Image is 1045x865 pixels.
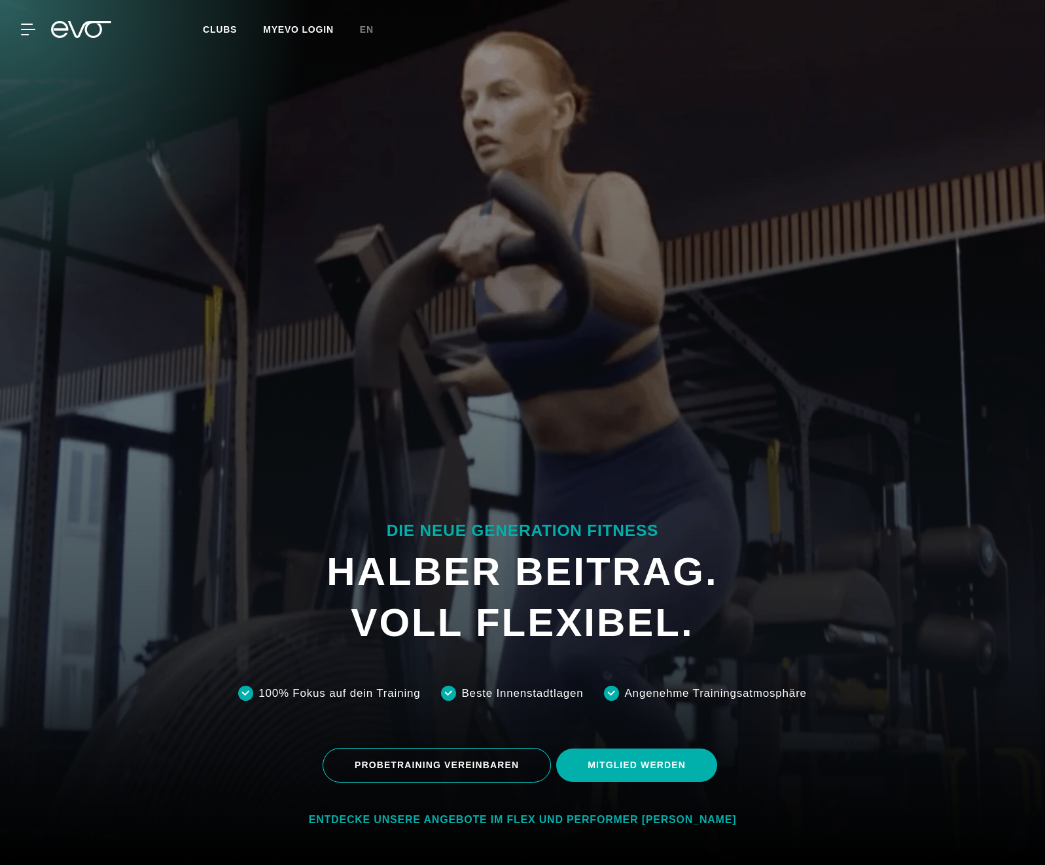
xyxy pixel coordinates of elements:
div: ENTDECKE UNSERE ANGEBOTE IM FLEX UND PERFORMER [PERSON_NAME] [309,813,737,827]
div: DIE NEUE GENERATION FITNESS [327,520,718,541]
div: Beste Innenstadtlagen [461,685,583,702]
span: PROBETRAINING VEREINBAREN [355,758,519,772]
span: Clubs [203,24,237,35]
a: MYEVO LOGIN [263,24,334,35]
div: 100% Fokus auf dein Training [258,685,420,702]
div: Angenehme Trainingsatmosphäre [624,685,806,702]
h1: HALBER BEITRAG. VOLL FLEXIBEL. [327,546,718,648]
a: Clubs [203,24,263,35]
span: MITGLIED WERDEN [588,758,686,772]
span: en [360,24,374,35]
a: PROBETRAINING VEREINBAREN [323,738,556,792]
a: MITGLIED WERDEN [556,739,722,792]
a: en [360,22,389,37]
